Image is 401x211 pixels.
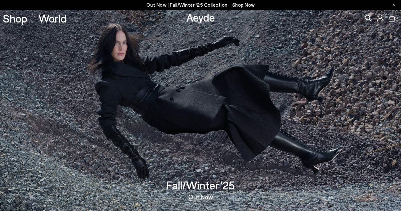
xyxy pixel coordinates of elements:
[389,15,395,22] a: 0
[395,16,398,20] span: 0
[166,180,235,191] h3: Fall/Winter '25
[232,2,255,8] span: Navigate to /collections/new-in
[186,10,215,24] a: Aeyde
[146,1,255,9] p: Out Now | Fall/Winter ‘25 Collection
[188,194,213,200] a: Out Now
[38,13,67,24] a: World
[3,13,27,24] a: Shop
